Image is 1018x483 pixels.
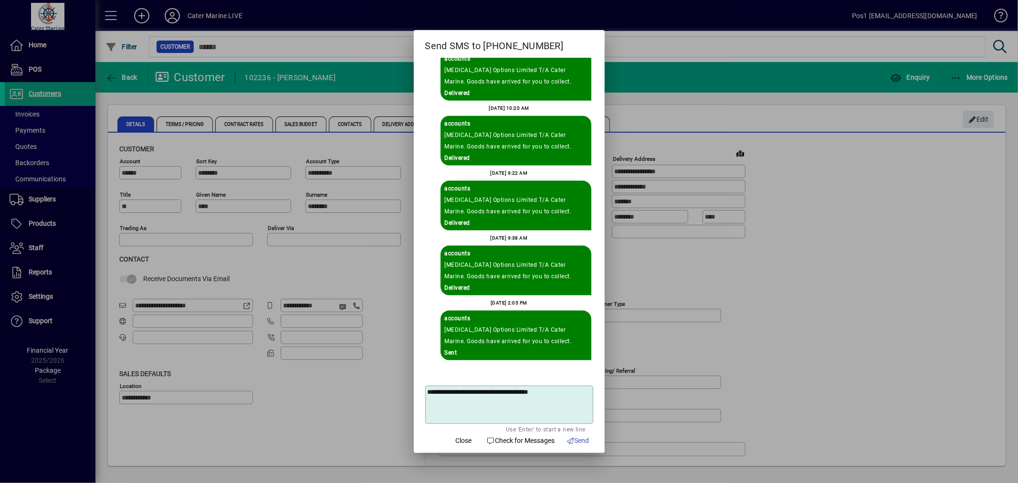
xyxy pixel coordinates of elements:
h2: Send SMS to [PHONE_NUMBER] [414,30,605,58]
div: Delivered [445,87,587,99]
div: Sent [445,347,587,358]
span: Check for Messages [487,436,555,446]
button: Check for Messages [483,432,559,449]
div: Sent By [445,118,587,129]
button: Close [449,432,479,449]
span: Send [566,436,589,446]
span: Close [456,436,472,446]
div: [DATE] 2:05 PM [491,297,527,309]
div: [MEDICAL_DATA] Options Limited T/A Cater Marine. Goods have arrived for you to collect. [445,194,587,217]
div: Sent By [445,313,587,324]
div: [DATE] 9:38 AM [491,232,528,244]
div: Sent By [445,248,587,259]
div: [MEDICAL_DATA] Options Limited T/A Cater Marine. Goods have arrived for you to collect. [445,64,587,87]
div: Delivered [445,217,587,229]
div: Delivered [445,152,587,164]
div: [MEDICAL_DATA] Options Limited T/A Cater Marine. Goods have arrived for you to collect. [445,259,587,282]
div: [DATE] 10:20 AM [489,103,529,114]
div: [MEDICAL_DATA] Options Limited T/A Cater Marine. Goods have arrived for you to collect. [445,324,587,347]
div: Sent By [445,53,587,64]
div: [DATE] 9:22 AM [491,168,528,179]
mat-hint: Use 'Enter' to start a new line [506,424,585,434]
div: Delivered [445,282,587,294]
div: Sent By [445,183,587,194]
button: Send [562,432,593,449]
div: [MEDICAL_DATA] Options Limited T/A Cater Marine. Goods have arrived for you to collect. [445,129,587,152]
